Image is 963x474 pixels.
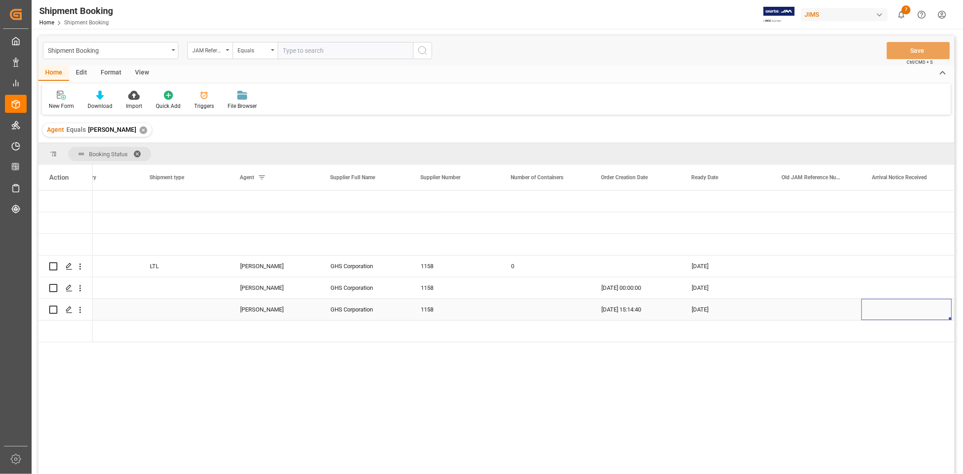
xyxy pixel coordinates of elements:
button: Help Center [912,5,932,25]
div: JIMS [801,8,888,21]
span: Arrival Notice Received [872,174,927,181]
span: Ctrl/CMD + S [907,59,933,65]
div: Download [88,102,112,110]
span: Old JAM Reference Number [782,174,842,181]
div: 0 [500,256,591,277]
span: Agent [47,126,64,133]
div: Press SPACE to select this row. [38,256,93,277]
button: Save [887,42,950,59]
div: Press SPACE to select this row. [38,191,93,212]
div: Press SPACE to select this row. [38,321,93,342]
div: Edit [69,65,94,81]
div: Press SPACE to select this row. [38,277,93,299]
div: Triggers [194,102,214,110]
span: Ready Date [691,174,718,181]
div: [PERSON_NAME] [240,256,309,277]
span: [PERSON_NAME] [88,126,136,133]
div: GHS Corporation [320,299,410,320]
div: File Browser [228,102,257,110]
button: search button [413,42,432,59]
div: Press SPACE to select this row. [38,212,93,234]
img: Exertis%20JAM%20-%20Email%20Logo.jpg_1722504956.jpg [763,7,795,23]
div: [DATE] 00:00:00 [591,277,681,298]
div: Action [49,173,69,181]
span: 7 [902,5,911,14]
span: Number of Containers [511,174,563,181]
div: [DATE] [681,277,771,298]
div: View [128,65,156,81]
div: [DATE] [681,256,771,277]
div: [DATE] [681,299,771,320]
div: GHS Corporation [320,256,410,277]
span: Order Creation Date [601,174,648,181]
div: Shipment Booking [48,44,168,56]
div: Shipment Booking [39,4,113,18]
div: Import [126,102,142,110]
div: Home [38,65,69,81]
button: JIMS [801,6,891,23]
div: New Form [49,102,74,110]
div: [DATE] 15:14:40 [591,299,681,320]
span: Supplier Full Name [330,174,375,181]
div: Quick Add [156,102,181,110]
div: Format [94,65,128,81]
span: Agent [240,174,254,181]
div: JAM Reference Number [192,44,223,55]
div: [PERSON_NAME] [240,278,309,298]
button: open menu [233,42,278,59]
button: open menu [43,42,178,59]
div: Press SPACE to select this row. [38,299,93,321]
span: Booking Status [89,151,128,158]
div: [PERSON_NAME] [240,299,309,320]
div: Press SPACE to select this row. [38,234,93,256]
div: 1158 [410,299,500,320]
div: GHS Corporation [320,277,410,298]
span: Supplier Number [420,174,461,181]
div: 1158 [410,277,500,298]
div: ✕ [140,126,147,134]
a: Home [39,19,54,26]
button: show 7 new notifications [891,5,912,25]
span: Equals [66,126,86,133]
div: Equals [237,44,268,55]
input: Type to search [278,42,413,59]
div: LTL [150,256,219,277]
span: Shipment type [149,174,184,181]
button: open menu [187,42,233,59]
div: 1158 [410,256,500,277]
